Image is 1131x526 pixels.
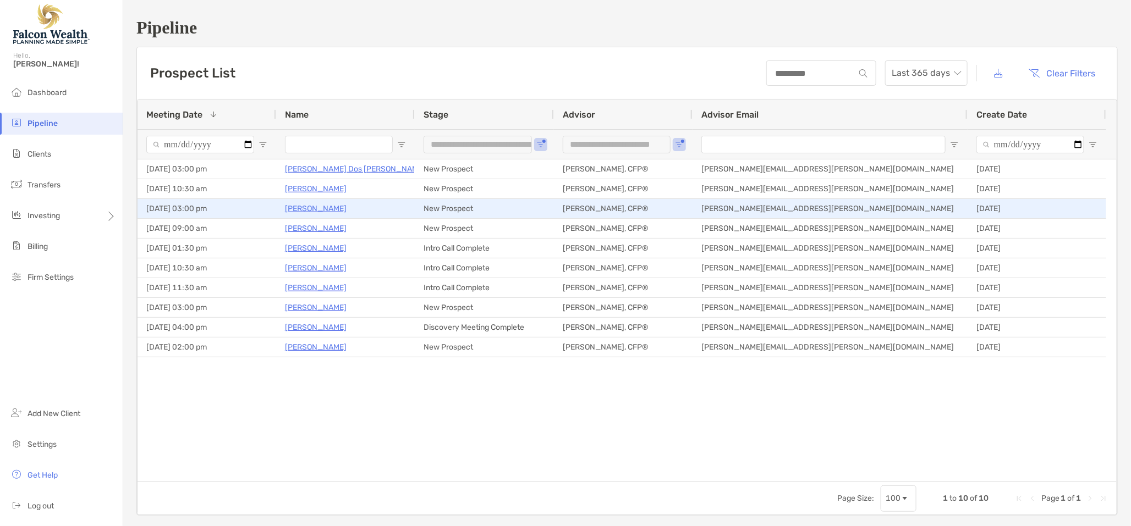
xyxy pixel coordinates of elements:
span: of [1068,494,1075,503]
div: Previous Page [1028,494,1037,503]
div: New Prospect [415,298,554,317]
div: [PERSON_NAME], CFP® [554,318,693,337]
div: [DATE] 10:30 am [138,258,276,278]
span: Advisor Email [701,109,759,120]
div: [PERSON_NAME][EMAIL_ADDRESS][PERSON_NAME][DOMAIN_NAME] [693,159,968,179]
span: Settings [28,440,57,449]
span: Log out [28,501,54,511]
div: [DATE] 03:00 pm [138,159,276,179]
div: New Prospect [415,199,554,218]
div: [PERSON_NAME], CFP® [554,337,693,357]
span: Last 365 days [892,61,961,85]
div: [PERSON_NAME][EMAIL_ADDRESS][PERSON_NAME][DOMAIN_NAME] [693,337,968,357]
span: Advisor [563,109,595,120]
div: [PERSON_NAME][EMAIL_ADDRESS][PERSON_NAME][DOMAIN_NAME] [693,318,968,337]
span: Create Date [976,109,1027,120]
div: [DATE] 02:00 pm [138,337,276,357]
a: [PERSON_NAME] [285,281,347,295]
div: [DATE] [968,219,1106,238]
img: firm-settings icon [10,270,23,283]
a: [PERSON_NAME] [285,261,347,275]
div: [PERSON_NAME], CFP® [554,239,693,258]
span: Page [1041,494,1059,503]
span: Get Help [28,470,58,480]
div: Last Page [1099,494,1108,503]
span: Dashboard [28,88,67,97]
div: [DATE] [968,337,1106,357]
div: [PERSON_NAME], CFP® [554,219,693,238]
span: 10 [979,494,989,503]
img: pipeline icon [10,116,23,129]
span: [PERSON_NAME]! [13,59,116,69]
span: Clients [28,150,51,159]
div: Intro Call Complete [415,239,554,258]
div: [DATE] [968,239,1106,258]
img: add_new_client icon [10,406,23,419]
button: Open Filter Menu [259,140,267,149]
span: Pipeline [28,119,58,128]
h1: Pipeline [136,18,1118,38]
div: [PERSON_NAME], CFP® [554,179,693,198]
span: Add New Client [28,409,80,418]
div: Intro Call Complete [415,278,554,297]
div: [PERSON_NAME], CFP® [554,298,693,317]
img: billing icon [10,239,23,252]
div: [DATE] [968,258,1106,278]
div: [PERSON_NAME][EMAIL_ADDRESS][PERSON_NAME][DOMAIN_NAME] [693,199,968,218]
span: Meeting Date [146,109,202,120]
div: Discovery Meeting Complete [415,318,554,337]
div: Next Page [1086,494,1095,503]
p: [PERSON_NAME] [285,182,347,196]
img: logout icon [10,499,23,512]
div: Page Size: [837,494,874,503]
div: [DATE] 04:00 pm [138,318,276,337]
button: Clear Filters [1020,61,1104,85]
img: clients icon [10,147,23,160]
div: [DATE] [968,318,1106,337]
div: [DATE] 09:00 am [138,219,276,238]
div: [PERSON_NAME][EMAIL_ADDRESS][PERSON_NAME][DOMAIN_NAME] [693,219,968,238]
button: Open Filter Menu [536,140,545,149]
span: Firm Settings [28,273,74,282]
div: New Prospect [415,337,554,357]
div: New Prospect [415,219,554,238]
span: 1 [943,494,948,503]
span: Billing [28,242,48,251]
div: [DATE] [968,278,1106,297]
div: [DATE] 11:30 am [138,278,276,297]
img: investing icon [10,208,23,222]
div: [PERSON_NAME], CFP® [554,199,693,218]
img: transfers icon [10,178,23,191]
h3: Prospect List [150,65,235,81]
div: New Prospect [415,159,554,179]
span: Transfers [28,180,61,190]
div: Intro Call Complete [415,258,554,278]
div: [PERSON_NAME], CFP® [554,159,693,179]
a: [PERSON_NAME] [285,301,347,314]
img: settings icon [10,437,23,450]
a: [PERSON_NAME] [285,222,347,235]
div: [PERSON_NAME], CFP® [554,278,693,297]
span: 10 [958,494,968,503]
a: [PERSON_NAME] [285,320,347,334]
a: [PERSON_NAME] [285,202,347,215]
div: [DATE] 03:00 pm [138,199,276,218]
div: [PERSON_NAME], CFP® [554,258,693,278]
div: [DATE] [968,199,1106,218]
a: [PERSON_NAME] [285,241,347,255]
input: Advisor Email Filter Input [701,136,946,153]
div: First Page [1015,494,1024,503]
img: Falcon Wealth Planning Logo [13,4,90,44]
input: Name Filter Input [285,136,393,153]
div: [PERSON_NAME][EMAIL_ADDRESS][PERSON_NAME][DOMAIN_NAME] [693,278,968,297]
img: get-help icon [10,468,23,481]
span: Investing [28,211,60,220]
div: 100 [886,494,901,503]
div: [PERSON_NAME][EMAIL_ADDRESS][PERSON_NAME][DOMAIN_NAME] [693,239,968,258]
a: [PERSON_NAME] Dos [PERSON_NAME] [285,162,425,176]
div: [DATE] 01:30 pm [138,239,276,258]
button: Open Filter Menu [950,140,959,149]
